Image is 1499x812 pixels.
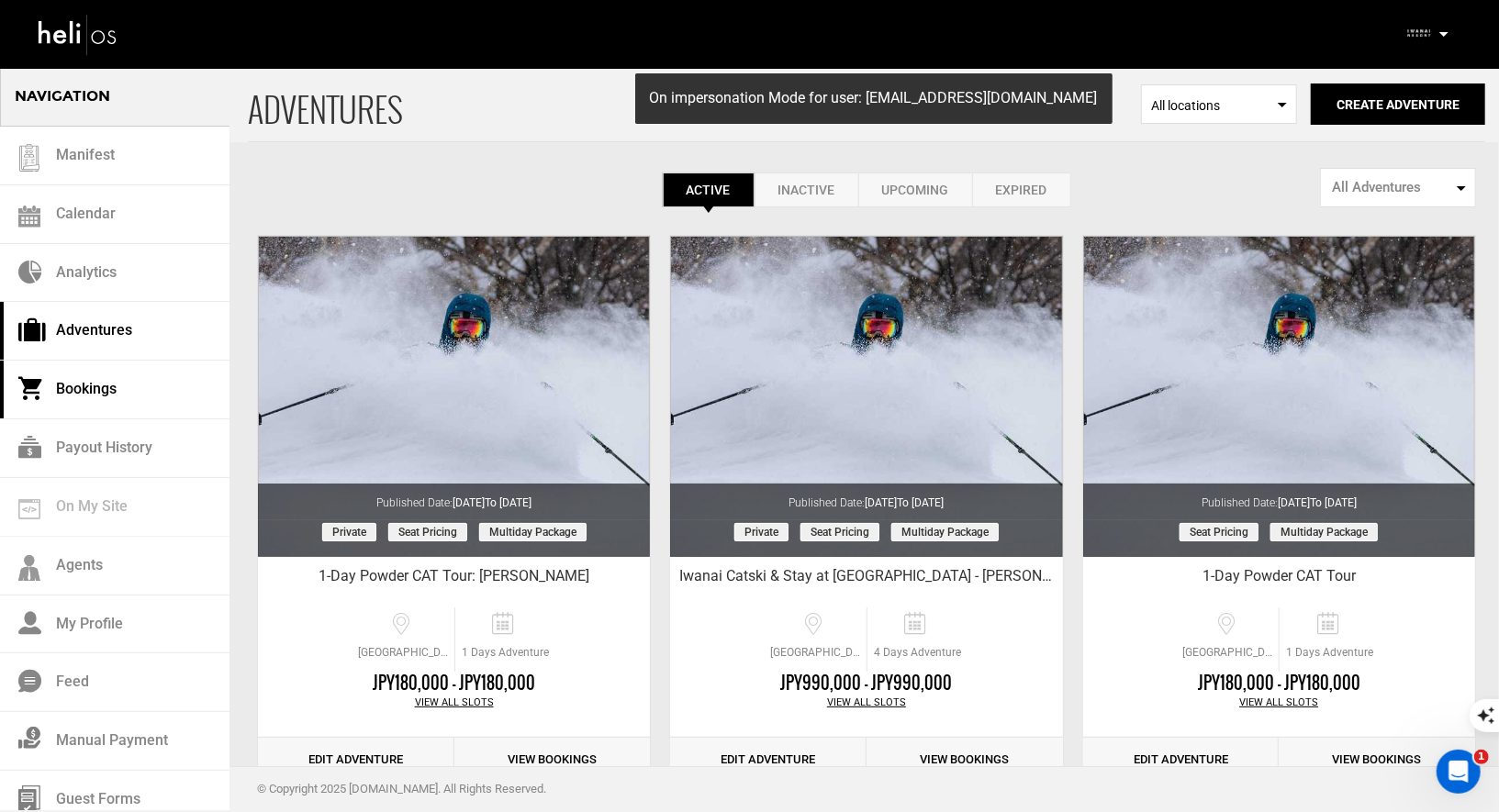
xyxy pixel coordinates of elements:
[867,645,968,661] span: 4 Days Adventure
[1437,750,1481,794] iframe: Intercom live chat
[670,672,1062,695] div: JPY990,000 - JPY990,000
[258,738,454,783] a: Edit Adventure
[16,144,43,172] img: guest-list.svg
[1180,523,1258,541] span: Seat Pricing
[858,172,972,207] a: Upcoming
[972,172,1071,207] a: Expired
[248,67,1141,141] span: ADVENTURES
[1405,19,1433,47] img: d4d51e56ba51b71ae92b8dc13b1be08e.png
[18,206,40,228] img: calendar.svg
[388,523,467,541] span: Seat Pricing
[18,499,40,519] img: on_my_site.svg
[670,566,1062,594] div: Iwanai Catski & Stay at [GEOGRAPHIC_DATA] - [PERSON_NAME]
[1279,738,1475,783] a: View Bookings
[867,738,1063,783] a: View Bookings
[1083,566,1475,594] div: 1-Day Powder CAT Tour
[670,484,1062,511] div: Published Date:
[37,10,119,59] img: heli-logo
[258,695,650,710] div: View All Slots
[865,496,944,509] span: [DATE]
[800,523,879,541] span: Seat Pricing
[455,645,555,661] span: 1 Days Adventure
[1083,484,1475,511] div: Published Date:
[485,496,531,509] span: to [DATE]
[1083,695,1475,710] div: View All Slots
[670,695,1062,710] div: View All Slots
[897,496,944,509] span: to [DATE]
[663,172,755,207] a: Active
[1311,83,1485,125] button: Create Adventure
[766,645,867,661] span: [GEOGRAPHIC_DATA], [GEOGRAPHIC_DATA], [GEOGRAPHIC_DATA]
[1151,96,1287,115] span: All locations
[734,523,789,541] span: Private
[1280,645,1380,661] span: 1 Days Adventure
[1310,496,1357,509] span: to [DATE]
[1083,672,1475,695] div: JPY180,000 - JPY180,000
[1083,738,1280,783] a: Edit Adventure
[479,523,587,541] span: Multiday package
[1270,523,1378,541] span: Multiday package
[635,73,1113,124] div: On impersonation Mode for user: [EMAIL_ADDRESS][DOMAIN_NAME]
[1178,645,1279,661] span: [GEOGRAPHIC_DATA], [GEOGRAPHIC_DATA], [GEOGRAPHIC_DATA]
[1278,496,1357,509] span: [DATE]
[755,172,858,207] a: Inactive
[18,555,40,582] img: agents-icon.svg
[891,523,999,541] span: Multiday package
[1141,84,1297,124] span: Select box activate
[258,566,650,594] div: 1-Day Powder CAT Tour: [PERSON_NAME]
[1332,178,1452,197] span: All Adventures
[258,484,650,511] div: Published Date:
[670,738,867,783] a: Edit Adventure
[322,523,376,541] span: Private
[454,738,651,783] a: View Bookings
[258,672,650,695] div: JPY180,000 - JPY180,000
[453,496,531,509] span: [DATE]
[353,645,454,661] span: [GEOGRAPHIC_DATA], [GEOGRAPHIC_DATA], [GEOGRAPHIC_DATA]
[1320,168,1476,207] button: All Adventures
